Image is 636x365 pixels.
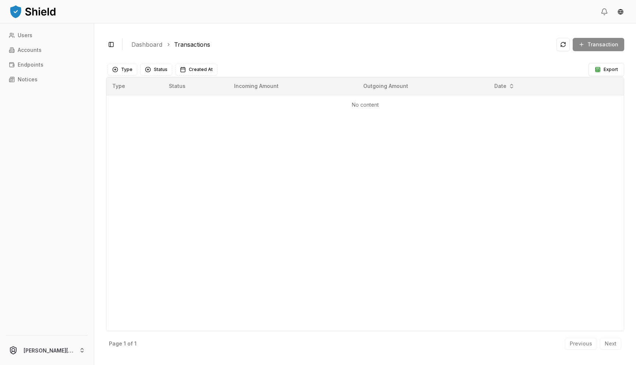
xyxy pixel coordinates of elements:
th: Type [106,77,163,95]
p: [PERSON_NAME][EMAIL_ADDRESS][DOMAIN_NAME] [24,347,73,354]
a: Endpoints [6,59,88,71]
p: Notices [18,77,38,82]
p: Users [18,33,32,38]
button: Status [140,64,172,75]
button: Date [491,80,517,92]
th: Status [163,77,228,95]
th: Outgoing Amount [357,77,488,95]
button: Type [107,64,137,75]
nav: breadcrumb [131,40,551,49]
a: Users [6,29,88,41]
p: No content [112,101,618,109]
p: 1 [124,341,126,346]
p: Page [109,341,122,346]
img: ShieldPay Logo [9,4,57,19]
p: Endpoints [18,62,43,67]
a: Transactions [174,40,210,49]
p: of [127,341,133,346]
span: Created At [189,67,213,72]
th: Incoming Amount [228,77,358,95]
a: Accounts [6,44,88,56]
button: Created At [175,64,218,75]
button: [PERSON_NAME][EMAIL_ADDRESS][DOMAIN_NAME] [3,339,91,362]
a: Dashboard [131,40,162,49]
a: Notices [6,74,88,85]
p: Accounts [18,47,42,53]
p: 1 [134,341,137,346]
button: Export [589,63,624,76]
